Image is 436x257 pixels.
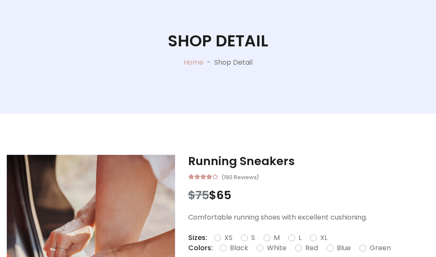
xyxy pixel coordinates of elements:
[168,31,268,51] h1: Shop Detail
[251,233,255,243] label: S
[221,171,259,182] small: (190 Reviews)
[298,233,301,243] label: L
[214,57,252,68] p: Shop Detail
[188,188,430,202] h3: $
[320,233,327,243] label: XL
[305,243,318,253] label: Red
[188,243,213,253] p: Colors:
[230,243,248,253] label: Black
[274,233,280,243] label: M
[204,57,214,68] p: -
[216,187,231,203] span: 65
[224,233,232,243] label: XS
[188,154,430,168] h3: Running Sneakers
[184,57,204,67] a: Home
[188,233,207,243] p: Sizes:
[188,212,430,223] p: Comfortable running shoes with excellent cushioning.
[370,243,391,253] label: Green
[188,187,209,203] span: $75
[267,243,287,253] label: White
[337,243,351,253] label: Blue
